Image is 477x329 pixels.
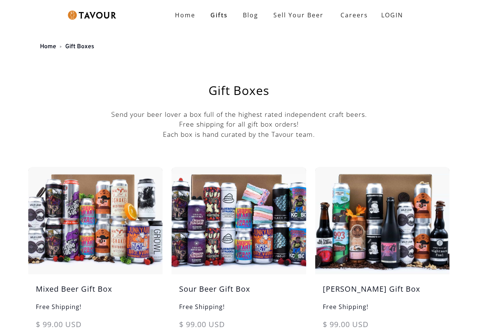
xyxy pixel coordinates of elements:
[40,43,56,50] a: Home
[340,8,368,23] strong: Careers
[28,283,163,302] h5: Mixed Beer Gift Box
[315,283,449,302] h5: [PERSON_NAME] Gift Box
[175,11,195,19] strong: Home
[203,8,235,23] a: Gifts
[65,43,94,50] a: Gift Boxes
[374,8,411,23] a: LOGIN
[47,84,431,96] h1: Gift Boxes
[172,283,306,302] h5: Sour Beer Gift Box
[167,8,203,23] a: Home
[331,5,374,26] a: Careers
[172,302,306,319] h6: Free Shipping!
[235,8,266,23] a: Blog
[266,8,331,23] a: Sell Your Beer
[315,302,449,319] h6: Free Shipping!
[28,302,163,319] h6: Free Shipping!
[28,109,449,139] p: Send your beer lover a box full of the highest rated independent craft beers. Free shipping for a...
